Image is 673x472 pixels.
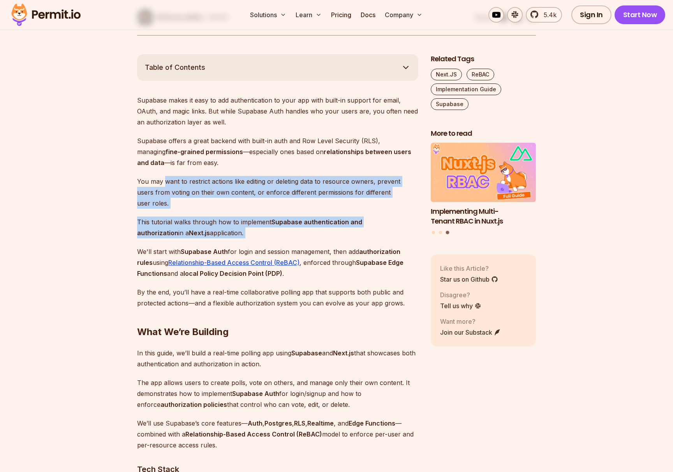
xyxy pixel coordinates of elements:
[247,7,289,23] button: Solutions
[166,148,243,156] strong: fine-grained permissions
[160,401,227,408] strong: authorization policies
[137,148,411,167] strong: relationships between users and data
[382,7,426,23] button: Company
[291,349,322,357] strong: Supabase
[8,2,84,28] img: Permit logo
[137,54,418,81] button: Table of Contents
[440,264,498,273] p: Like this Article?
[292,7,325,23] button: Learn
[431,143,536,202] img: Implementing Multi-Tenant RBAC in Nuxt.js
[431,69,462,80] a: Next.JS
[185,430,322,438] strong: Relationship-Based Access Control (ReBAC)
[440,275,498,284] a: Star us on Github
[571,5,611,24] a: Sign In
[467,69,494,80] a: ReBAC
[431,54,536,64] h2: Related Tags
[137,418,418,451] p: We’ll use Supabase’s core features— , , , , and —combined with a model to enforce per-user and pe...
[431,143,536,235] div: Posts
[349,419,395,427] strong: Edge Functions
[137,295,418,338] h2: What We’re Building
[431,207,536,226] h3: Implementing Multi-Tenant RBAC in Nuxt.js
[539,10,557,20] span: 5.4k
[440,301,481,311] a: Tell us why
[137,218,362,237] strong: Supabase authentication and authorization
[431,83,501,95] a: Implementation Guide
[446,231,449,234] button: Go to slide 3
[137,246,418,279] p: We'll start with for login and session management, then add using , enforced through and a .
[431,129,536,138] h2: More to read
[189,229,210,237] strong: Next.js
[183,270,282,277] strong: local Policy Decision Point (PDP)
[431,98,469,110] a: Supabase
[137,248,400,266] strong: authorization rules
[615,5,666,24] a: Start Now
[526,7,562,23] a: 5.4k
[137,287,418,309] p: By the end, you’ll have a real-time collaborative polling app that supports both public and prote...
[264,419,292,427] strong: Postgres
[137,95,418,128] p: Supabase makes it easy to add authentication to your app with built-in support for email, OAuth, ...
[137,135,418,168] p: Supabase offers a great backend with built-in auth and Row Level Security (RLS), managing —especi...
[333,349,354,357] strong: Next.js
[307,419,334,427] strong: Realtime
[431,143,536,226] a: Implementing Multi-Tenant RBAC in Nuxt.jsImplementing Multi-Tenant RBAC in Nuxt.js
[432,231,435,234] button: Go to slide 1
[181,248,228,256] strong: Supabase Auth
[248,419,263,427] strong: Auth
[440,328,501,337] a: Join our Substack
[431,143,536,226] li: 3 of 3
[439,231,442,234] button: Go to slide 2
[137,377,418,410] p: The app allows users to create polls, vote on others, and manage only their own content. It demon...
[137,216,418,238] p: This tutorial walks through how to implement in a application.
[145,62,205,73] span: Table of Contents
[294,419,305,427] strong: RLS
[328,7,354,23] a: Pricing
[358,7,379,23] a: Docs
[440,290,481,300] p: Disagree?
[232,390,279,397] strong: Supabase Auth
[168,259,300,266] a: Relationship-Based Access Control (ReBAC)
[137,348,418,369] p: In this guide, we’ll build a real-time polling app using and that showcases both authentication a...
[440,317,501,326] p: Want more?
[137,176,418,209] p: You may want to restrict actions like editing or deleting data to resource owners, prevent users ...
[137,259,403,277] strong: Supabase Edge Functions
